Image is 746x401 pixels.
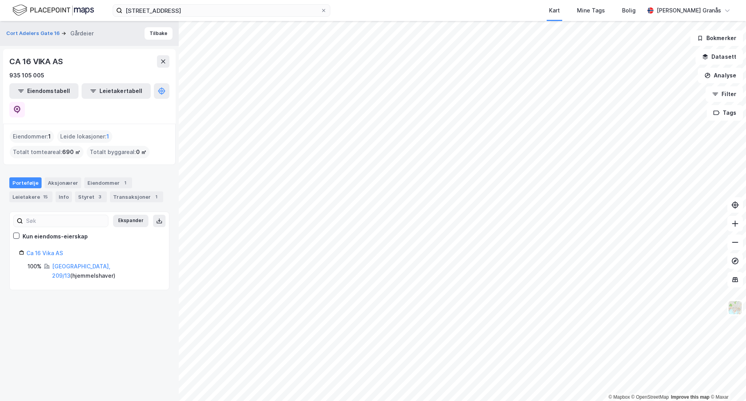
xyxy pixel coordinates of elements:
[695,49,743,65] button: Datasett
[87,146,150,158] div: Totalt byggareal :
[82,83,151,99] button: Leietakertabell
[577,6,605,15] div: Mine Tags
[9,71,44,80] div: 935 105 005
[62,147,80,157] span: 690 ㎡
[631,394,669,400] a: OpenStreetMap
[23,232,88,241] div: Kun eiendoms-eierskap
[690,30,743,46] button: Bokmerker
[48,132,51,141] span: 1
[121,179,129,187] div: 1
[75,191,107,202] div: Styret
[122,5,321,16] input: Søk på adresse, matrikkel, gårdeiere, leietakere eller personer
[9,55,64,68] div: CA 16 VIKA AS
[26,250,63,256] a: Ca 16 Vika AS
[42,193,49,201] div: 15
[70,29,94,38] div: Gårdeier
[96,193,104,201] div: 3
[706,86,743,102] button: Filter
[657,6,721,15] div: [PERSON_NAME] Granås
[106,132,109,141] span: 1
[671,394,709,400] a: Improve this map
[10,146,84,158] div: Totalt tomteareal :
[608,394,630,400] a: Mapbox
[56,191,72,202] div: Info
[52,262,160,280] div: ( hjemmelshaver )
[707,105,743,121] button: Tags
[84,177,132,188] div: Eiendommer
[28,262,42,271] div: 100%
[9,177,42,188] div: Portefølje
[152,193,160,201] div: 1
[113,215,148,227] button: Ekspander
[45,177,81,188] div: Aksjonærer
[622,6,636,15] div: Bolig
[698,68,743,83] button: Analyse
[12,4,94,17] img: logo.f888ab2527a4732fd821a326f86c7f29.svg
[549,6,560,15] div: Kart
[52,263,110,279] a: [GEOGRAPHIC_DATA], 209/13
[10,130,54,143] div: Eiendommer :
[57,130,112,143] div: Leide lokasjoner :
[728,300,743,315] img: Z
[110,191,163,202] div: Transaksjoner
[145,27,173,40] button: Tilbake
[9,191,52,202] div: Leietakere
[136,147,146,157] span: 0 ㎡
[23,215,108,227] input: Søk
[9,83,78,99] button: Eiendomstabell
[707,364,746,401] iframe: Chat Widget
[6,30,61,37] button: Cort Adelers Gate 16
